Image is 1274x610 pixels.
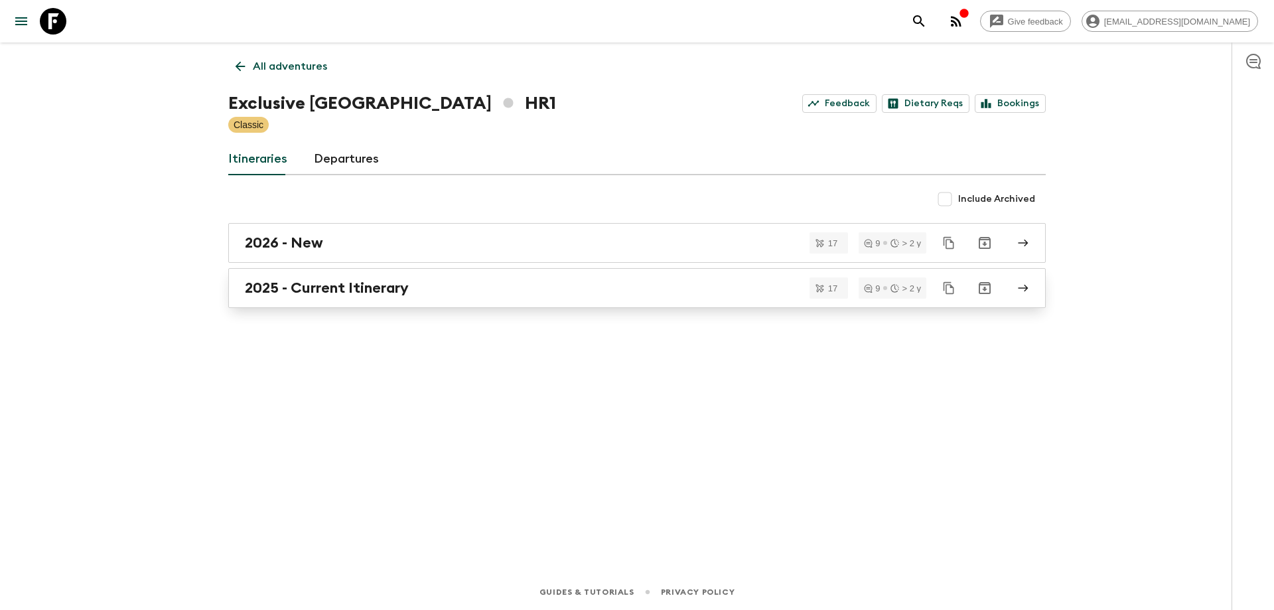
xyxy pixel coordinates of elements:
button: Duplicate [937,276,961,300]
span: 17 [820,284,845,293]
div: 9 [864,284,880,293]
span: Give feedback [1001,17,1070,27]
p: All adventures [253,58,327,74]
span: 17 [820,239,845,248]
a: 2026 - New [228,223,1046,263]
span: Include Archived [958,192,1035,206]
span: [EMAIL_ADDRESS][DOMAIN_NAME] [1097,17,1257,27]
a: Give feedback [980,11,1071,32]
a: Bookings [975,94,1046,113]
div: 9 [864,239,880,248]
h2: 2025 - Current Itinerary [245,279,409,297]
button: menu [8,8,35,35]
a: Departures [314,143,379,175]
a: All adventures [228,53,334,80]
button: Archive [971,230,998,256]
a: Guides & Tutorials [539,585,634,599]
button: Archive [971,275,998,301]
a: 2025 - Current Itinerary [228,268,1046,308]
a: Privacy Policy [661,585,735,599]
h1: Exclusive [GEOGRAPHIC_DATA] HR1 [228,90,556,117]
h2: 2026 - New [245,234,323,252]
div: > 2 y [890,239,921,248]
button: Duplicate [937,231,961,255]
div: [EMAIL_ADDRESS][DOMAIN_NAME] [1082,11,1258,32]
a: Itineraries [228,143,287,175]
div: > 2 y [890,284,921,293]
a: Feedback [802,94,877,113]
a: Dietary Reqs [882,94,969,113]
button: search adventures [906,8,932,35]
p: Classic [234,118,263,131]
